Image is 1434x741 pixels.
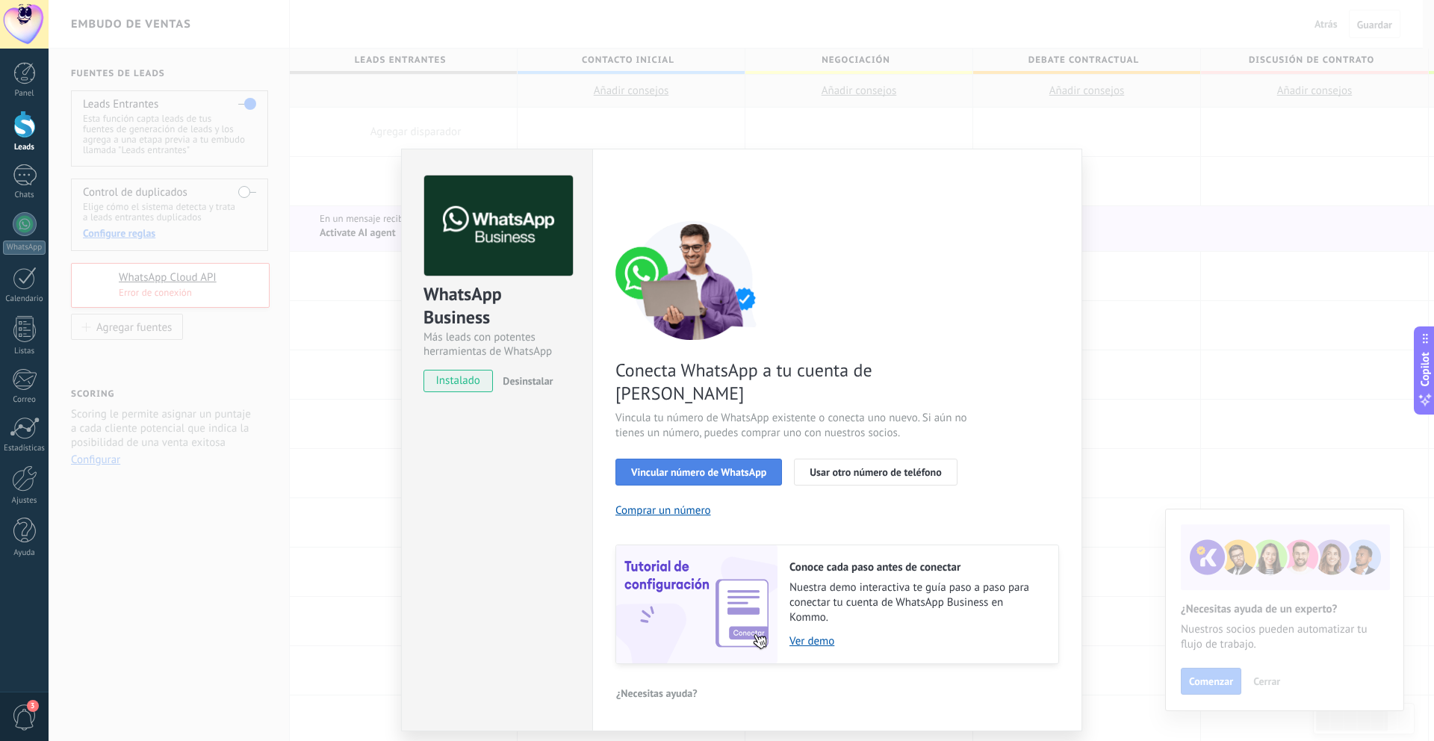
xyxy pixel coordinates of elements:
div: Chats [3,190,46,200]
span: Vincula tu número de WhatsApp existente o conecta uno nuevo. Si aún no tienes un número, puedes c... [615,411,971,441]
button: Vincular número de WhatsApp [615,459,782,486]
span: instalado [424,370,492,392]
div: WhatsApp Business [423,282,571,330]
div: WhatsApp [3,241,46,255]
div: Panel [3,89,46,99]
div: Más leads con potentes herramientas de WhatsApp [423,330,571,359]
div: Ajustes [3,496,46,506]
div: Estadísticas [3,444,46,453]
img: connect number [615,220,772,340]
span: Vincular número de WhatsApp [631,467,766,477]
span: Usar otro número de teléfono [810,467,941,477]
div: Leads [3,143,46,152]
button: Usar otro número de teléfono [794,459,957,486]
span: Desinstalar [503,374,553,388]
div: Calendario [3,294,46,304]
div: Correo [3,395,46,405]
h2: Conoce cada paso antes de conectar [789,560,1043,574]
span: ¿Necesitas ayuda? [616,688,698,698]
span: Copilot [1418,353,1433,387]
a: Ver demo [789,634,1043,648]
div: Listas [3,347,46,356]
span: Conecta WhatsApp a tu cuenta de [PERSON_NAME] [615,359,971,405]
div: Ayuda [3,548,46,558]
img: logo_main.png [424,176,573,276]
button: Comprar un número [615,503,711,518]
button: Desinstalar [497,370,553,392]
span: Nuestra demo interactiva te guía paso a paso para conectar tu cuenta de WhatsApp Business en Kommo. [789,580,1043,625]
span: 3 [27,700,39,712]
button: ¿Necesitas ayuda? [615,682,698,704]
